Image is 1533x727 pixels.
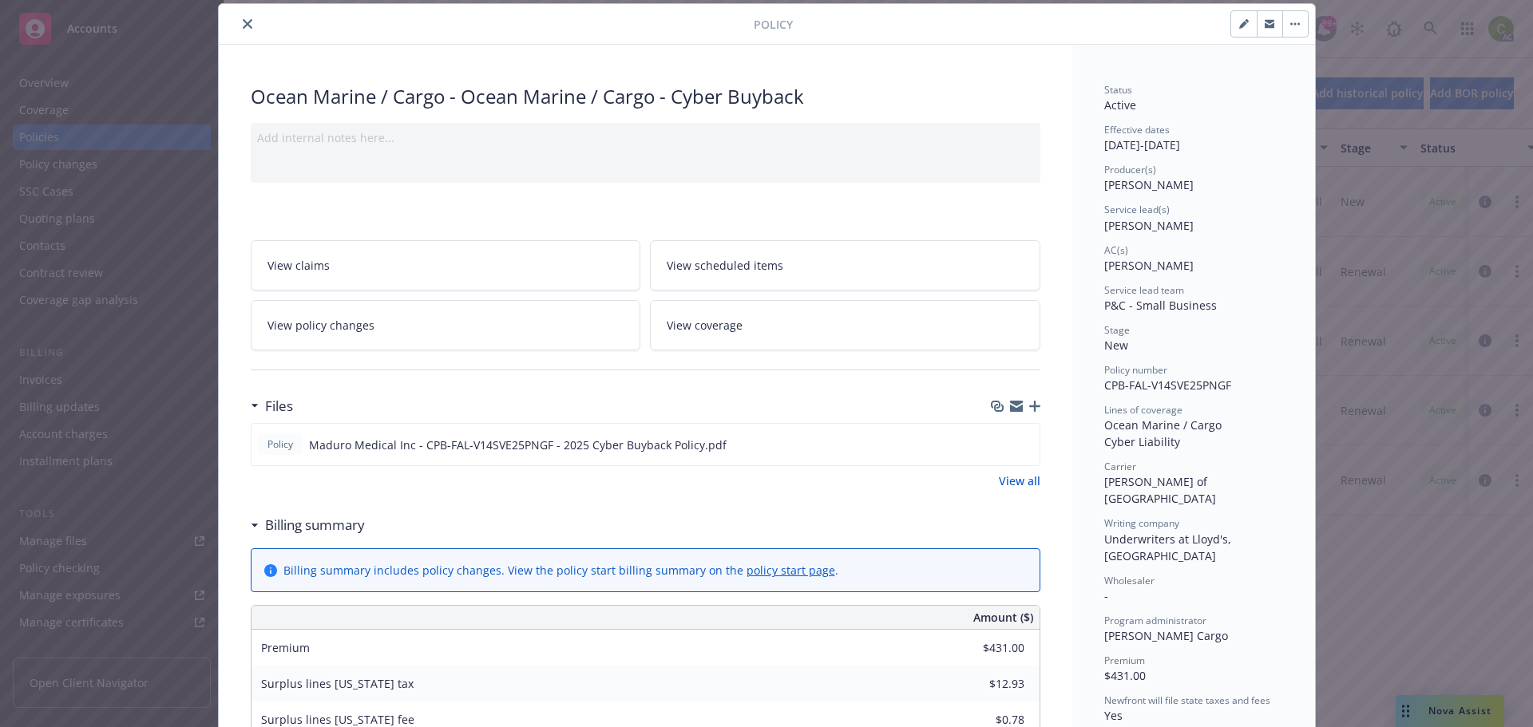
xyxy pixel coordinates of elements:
span: - [1104,588,1108,603]
a: View coverage [650,300,1040,350]
span: Underwriters at Lloyd's, [GEOGRAPHIC_DATA] [1104,531,1234,563]
span: Surplus lines [US_STATE] fee [261,712,414,727]
span: [PERSON_NAME] [1104,258,1194,273]
span: [PERSON_NAME] [1104,177,1194,192]
a: policy start page [747,563,835,578]
span: Premium [1104,654,1145,667]
span: Policy [264,437,296,452]
div: Billing summary [251,515,365,535]
span: CPB-FAL-V14SVE25PNGF [1104,377,1231,393]
span: Program administrator [1104,614,1206,627]
span: [PERSON_NAME] [1104,218,1194,233]
a: View all [999,472,1040,489]
a: View scheduled items [650,240,1040,290]
span: View coverage [667,317,743,334]
div: [DATE] - [DATE] [1104,123,1283,153]
div: Ocean Marine / Cargo - Ocean Marine / Cargo - Cyber Buyback [251,83,1040,110]
span: Amount ($) [973,609,1033,626]
input: 0.00 [930,672,1034,696]
a: View policy changes [251,300,641,350]
span: New [1104,338,1128,353]
h3: Files [265,396,293,417]
div: Files [251,396,293,417]
span: [PERSON_NAME] Cargo [1104,628,1228,643]
span: Newfront will file state taxes and fees [1104,693,1270,707]
h3: Billing summary [265,515,365,535]
button: close [238,14,257,34]
span: Policy number [1104,363,1167,377]
span: Service lead team [1104,283,1184,297]
span: Surplus lines [US_STATE] tax [261,676,414,691]
span: Active [1104,97,1136,113]
div: Billing summary includes policy changes. View the policy start billing summary on the . [283,562,838,579]
a: View claims [251,240,641,290]
span: Effective dates [1104,123,1170,136]
span: View claims [267,257,330,274]
span: [PERSON_NAME] of [GEOGRAPHIC_DATA] [1104,474,1216,506]
span: Wholesaler [1104,574,1155,587]
span: Lines of coverage [1104,403,1182,417]
span: Carrier [1104,460,1136,473]
span: Service lead(s) [1104,203,1170,216]
span: P&C - Small Business [1104,298,1217,313]
span: View policy changes [267,317,374,334]
span: Yes [1104,708,1123,723]
div: Cyber Liability [1104,433,1283,450]
span: View scheduled items [667,257,783,274]
span: Maduro Medical Inc - CPB-FAL-V14SVE25PNGF - 2025 Cyber Buyback Policy.pdf [309,437,727,453]
span: Policy [754,16,793,33]
span: Stage [1104,323,1130,337]
span: $431.00 [1104,668,1146,683]
span: Writing company [1104,516,1179,530]
button: preview file [1019,437,1033,453]
span: Premium [261,640,310,655]
span: AC(s) [1104,243,1128,257]
input: 0.00 [930,636,1034,660]
button: download file [993,437,1006,453]
span: Producer(s) [1104,163,1156,176]
div: Add internal notes here... [257,129,1034,146]
span: Status [1104,83,1132,97]
div: Ocean Marine / Cargo [1104,417,1283,433]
